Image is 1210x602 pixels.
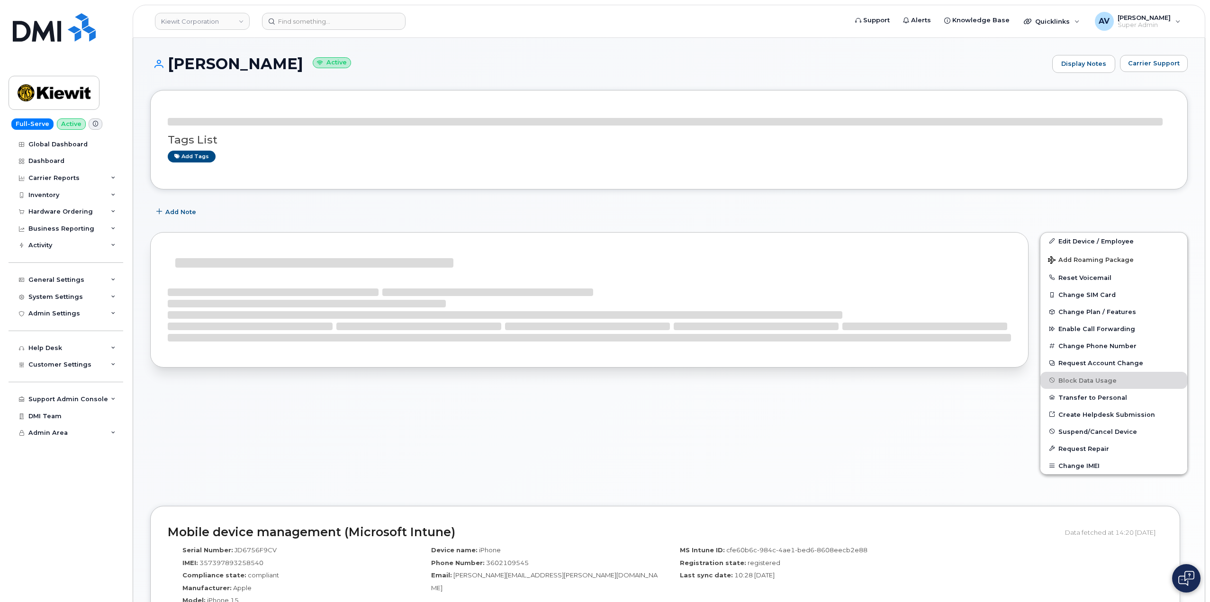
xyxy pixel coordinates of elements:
a: Create Helpdesk Submission [1040,406,1187,423]
span: 3602109545 [486,559,529,566]
label: MS Intune ID: [680,546,725,555]
button: Reset Voicemail [1040,269,1187,286]
label: Registration state: [680,558,746,567]
button: Request Account Change [1040,354,1187,371]
label: Device name: [431,546,478,555]
button: Enable Call Forwarding [1040,320,1187,337]
span: 357397893258540 [199,559,263,566]
label: IMEI: [182,558,198,567]
a: Edit Device / Employee [1040,233,1187,250]
h1: [PERSON_NAME] [150,55,1047,72]
span: registered [748,559,780,566]
h2: Mobile device management (Microsoft Intune) [168,526,1058,539]
span: Enable Call Forwarding [1058,325,1135,332]
button: Change Phone Number [1040,337,1187,354]
img: Open chat [1178,571,1194,586]
button: Carrier Support [1120,55,1188,72]
label: Compliance state: [182,571,246,580]
span: iPhone [479,546,501,554]
span: Apple [233,584,252,592]
span: cfe60b6c-984c-4ae1-bed6-8608eecb2e88 [726,546,867,554]
button: Change SIM Card [1040,286,1187,303]
button: Change Plan / Features [1040,303,1187,320]
label: Serial Number: [182,546,233,555]
a: Display Notes [1052,55,1115,73]
h3: Tags List [168,134,1170,146]
div: Data fetched at 14:20 [DATE] [1065,523,1163,541]
label: Manufacturer: [182,584,232,593]
label: Phone Number: [431,558,485,567]
button: Add Roaming Package [1040,250,1187,269]
button: Add Note [150,204,204,221]
button: Block Data Usage [1040,372,1187,389]
span: 10:28 [DATE] [734,571,775,579]
span: Add Roaming Package [1048,256,1134,265]
span: Suspend/Cancel Device [1058,428,1137,435]
label: Last sync date: [680,571,733,580]
label: Email: [431,571,452,580]
span: Add Note [165,207,196,216]
button: Request Repair [1040,440,1187,457]
button: Transfer to Personal [1040,389,1187,406]
span: Carrier Support [1128,59,1180,68]
button: Suspend/Cancel Device [1040,423,1187,440]
span: Change Plan / Features [1058,308,1136,315]
small: Active [313,57,351,68]
a: Add tags [168,151,216,162]
span: JD6756F9CV [235,546,277,554]
button: Change IMEI [1040,457,1187,474]
span: [PERSON_NAME][EMAIL_ADDRESS][PERSON_NAME][DOMAIN_NAME] [431,571,658,592]
span: compliant [248,571,279,579]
